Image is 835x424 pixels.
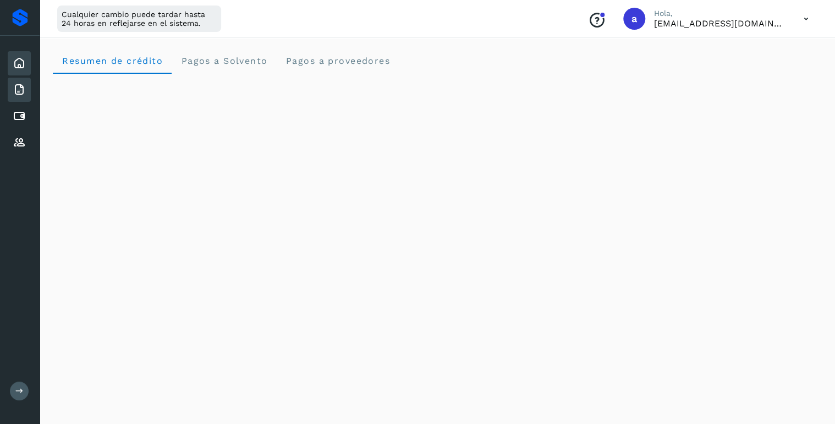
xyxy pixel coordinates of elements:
[285,56,390,66] span: Pagos a proveedores
[57,6,221,32] div: Cualquier cambio puede tardar hasta 24 horas en reflejarse en el sistema.
[654,9,786,18] p: Hola,
[8,51,31,75] div: Inicio
[654,18,786,29] p: antoniovmtz@yahoo.com.mx
[180,56,267,66] span: Pagos a Solvento
[8,104,31,128] div: Cuentas por pagar
[8,78,31,102] div: Facturas
[62,56,163,66] span: Resumen de crédito
[8,131,31,155] div: Proveedores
